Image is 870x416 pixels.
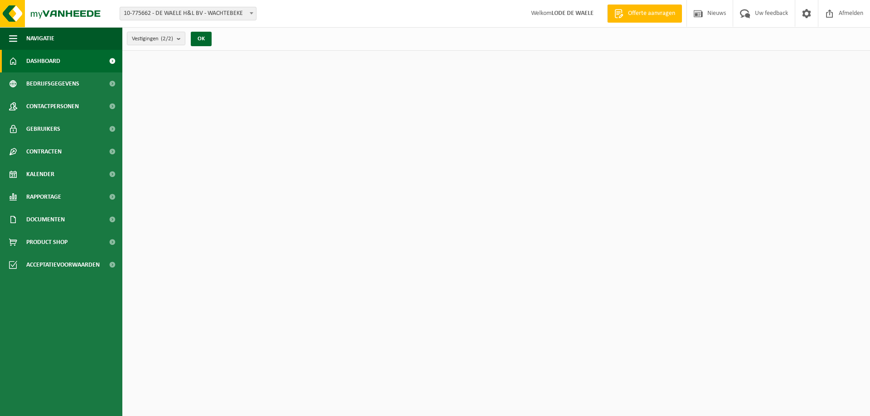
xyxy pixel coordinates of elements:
[120,7,256,20] span: 10-775662 - DE WAELE H&L BV - WACHTEBEKE
[26,118,60,140] span: Gebruikers
[26,27,54,50] span: Navigatie
[161,36,173,42] count: (2/2)
[26,140,62,163] span: Contracten
[26,253,100,276] span: Acceptatievoorwaarden
[26,72,79,95] span: Bedrijfsgegevens
[26,208,65,231] span: Documenten
[127,32,185,45] button: Vestigingen(2/2)
[626,9,677,18] span: Offerte aanvragen
[191,32,212,46] button: OK
[26,163,54,186] span: Kalender
[26,95,79,118] span: Contactpersonen
[26,50,60,72] span: Dashboard
[132,32,173,46] span: Vestigingen
[607,5,682,23] a: Offerte aanvragen
[551,10,594,17] strong: LODE DE WAELE
[26,231,68,253] span: Product Shop
[26,186,61,208] span: Rapportage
